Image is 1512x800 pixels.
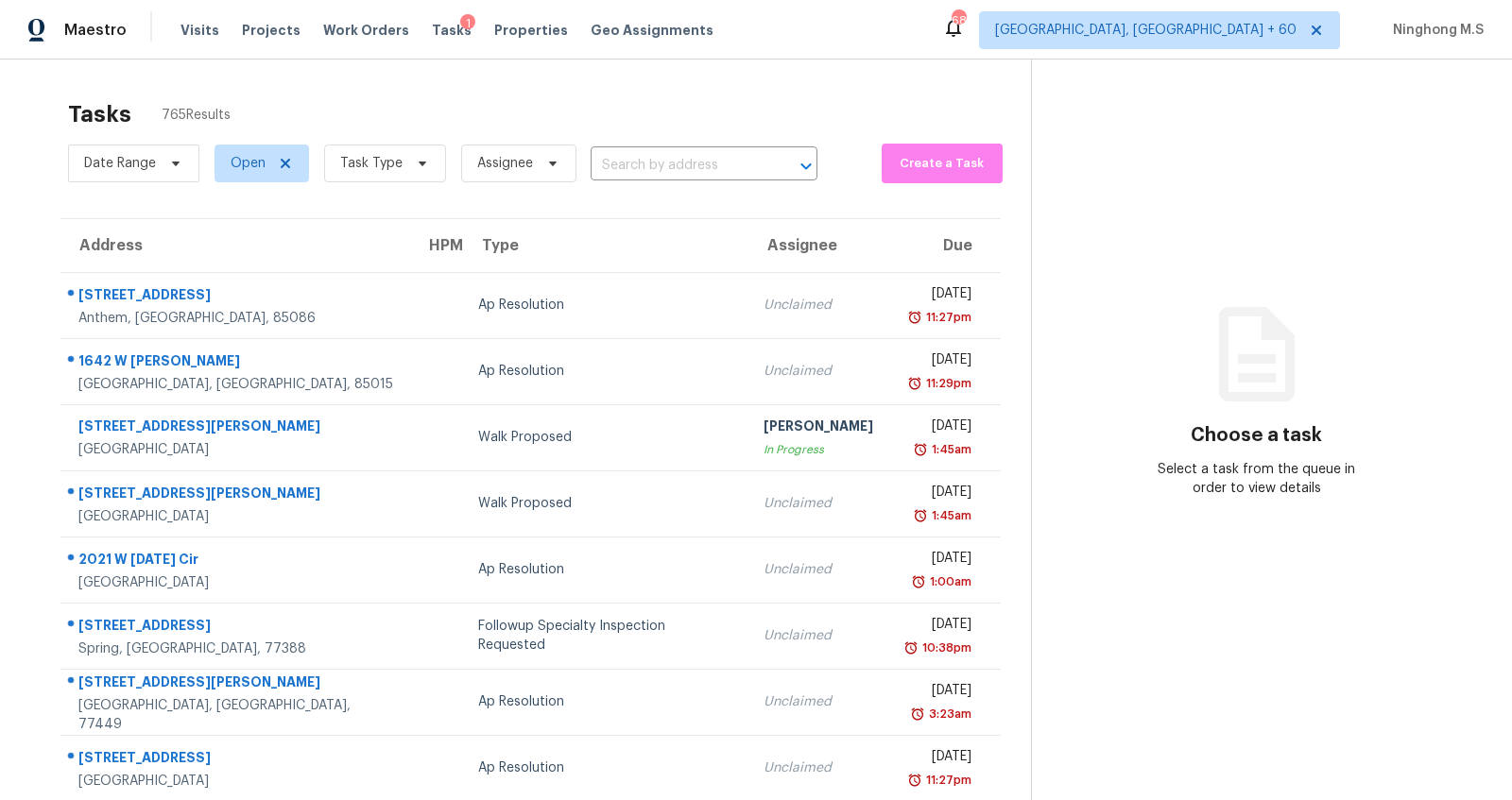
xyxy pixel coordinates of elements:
[793,153,819,179] button: Open
[925,705,971,723] div: 3:23am
[494,21,568,40] span: Properties
[928,506,971,525] div: 1:45am
[242,21,301,40] span: Projects
[323,21,409,40] span: Work Orders
[477,154,533,173] span: Assignee
[891,153,993,175] span: Create a Task
[463,219,748,272] th: Type
[478,428,733,447] div: Walk Proposed
[913,440,928,459] img: Overdue Alarm Icon
[903,350,971,374] div: [DATE]
[78,285,395,309] div: [STREET_ADDRESS]
[748,219,888,272] th: Assignee
[903,615,971,638] div: [DATE]
[903,483,971,506] div: [DATE]
[78,748,395,772] div: [STREET_ADDRESS]
[919,638,971,657] div: 10:38pm
[907,374,922,393] img: Overdue Alarm Icon
[903,681,971,705] div: [DATE]
[1144,460,1369,498] div: Select a task from the queue in order to view details
[888,219,1001,272] th: Due
[78,672,395,696] div: [STREET_ADDRESS][PERSON_NAME]
[764,758,873,777] div: Unclaimed
[478,560,733,579] div: Ap Resolution
[764,626,873,645] div: Unclaimed
[78,351,395,375] div: 1642 W [PERSON_NAME]
[162,106,231,125] span: 765 Results
[1191,426,1322,445] h3: Choose a task
[922,374,971,393] div: 11:29pm
[591,21,713,40] span: Geo Assignments
[907,771,922,790] img: Overdue Alarm Icon
[911,572,926,591] img: Overdue Alarm Icon
[1385,21,1484,40] span: Ninghong M.S
[478,617,733,655] div: Followup Specialty Inspection Requested
[78,417,395,440] div: [STREET_ADDRESS][PERSON_NAME]
[64,21,127,40] span: Maestro
[907,308,922,327] img: Overdue Alarm Icon
[903,747,971,771] div: [DATE]
[78,550,395,573] div: 2021 W [DATE] Cir
[78,696,395,734] div: [GEOGRAPHIC_DATA], [GEOGRAPHIC_DATA], 77449
[78,440,395,459] div: [GEOGRAPHIC_DATA]
[764,296,873,315] div: Unclaimed
[913,506,928,525] img: Overdue Alarm Icon
[432,24,472,37] span: Tasks
[928,440,971,459] div: 1:45am
[84,154,156,173] span: Date Range
[922,771,971,790] div: 11:27pm
[764,440,873,459] div: In Progress
[764,417,873,440] div: [PERSON_NAME]
[882,144,1003,183] button: Create a Task
[78,616,395,639] div: [STREET_ADDRESS]
[764,692,873,711] div: Unclaimed
[995,21,1297,40] span: [GEOGRAPHIC_DATA], [GEOGRAPHIC_DATA] + 60
[340,154,403,173] span: Task Type
[78,484,395,507] div: [STREET_ADDRESS][PERSON_NAME]
[460,14,475,33] div: 1
[903,284,971,308] div: [DATE]
[478,692,733,711] div: Ap Resolution
[478,362,733,381] div: Ap Resolution
[478,494,733,513] div: Walk Proposed
[78,507,395,526] div: [GEOGRAPHIC_DATA]
[903,549,971,572] div: [DATE]
[764,560,873,579] div: Unclaimed
[410,219,463,272] th: HPM
[926,572,971,591] div: 1:00am
[68,105,131,124] h2: Tasks
[78,375,395,394] div: [GEOGRAPHIC_DATA], [GEOGRAPHIC_DATA], 85015
[952,11,965,30] div: 689
[764,494,873,513] div: Unclaimed
[903,638,919,657] img: Overdue Alarm Icon
[591,151,765,180] input: Search by address
[922,308,971,327] div: 11:27pm
[903,417,971,440] div: [DATE]
[910,705,925,723] img: Overdue Alarm Icon
[78,573,395,592] div: [GEOGRAPHIC_DATA]
[764,362,873,381] div: Unclaimed
[78,309,395,328] div: Anthem, [GEOGRAPHIC_DATA], 85086
[180,21,219,40] span: Visits
[478,758,733,777] div: Ap Resolution
[60,219,410,272] th: Address
[78,639,395,658] div: Spring, [GEOGRAPHIC_DATA], 77388
[231,154,266,173] span: Open
[78,772,395,791] div: [GEOGRAPHIC_DATA]
[478,296,733,315] div: Ap Resolution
